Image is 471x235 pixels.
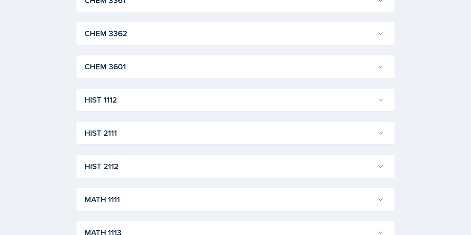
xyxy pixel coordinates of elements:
[83,159,385,174] button: HIST 2112
[83,26,385,41] button: CHEM 3362
[84,94,375,106] h3: HIST 1112
[83,59,385,74] button: CHEM 3601
[83,126,385,140] button: HIST 2111
[84,194,375,205] h3: MATH 1111
[83,192,385,207] button: MATH 1111
[84,61,375,73] h3: CHEM 3601
[84,160,375,172] h3: HIST 2112
[83,93,385,107] button: HIST 1112
[84,127,375,139] h3: HIST 2111
[84,28,375,39] h3: CHEM 3362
